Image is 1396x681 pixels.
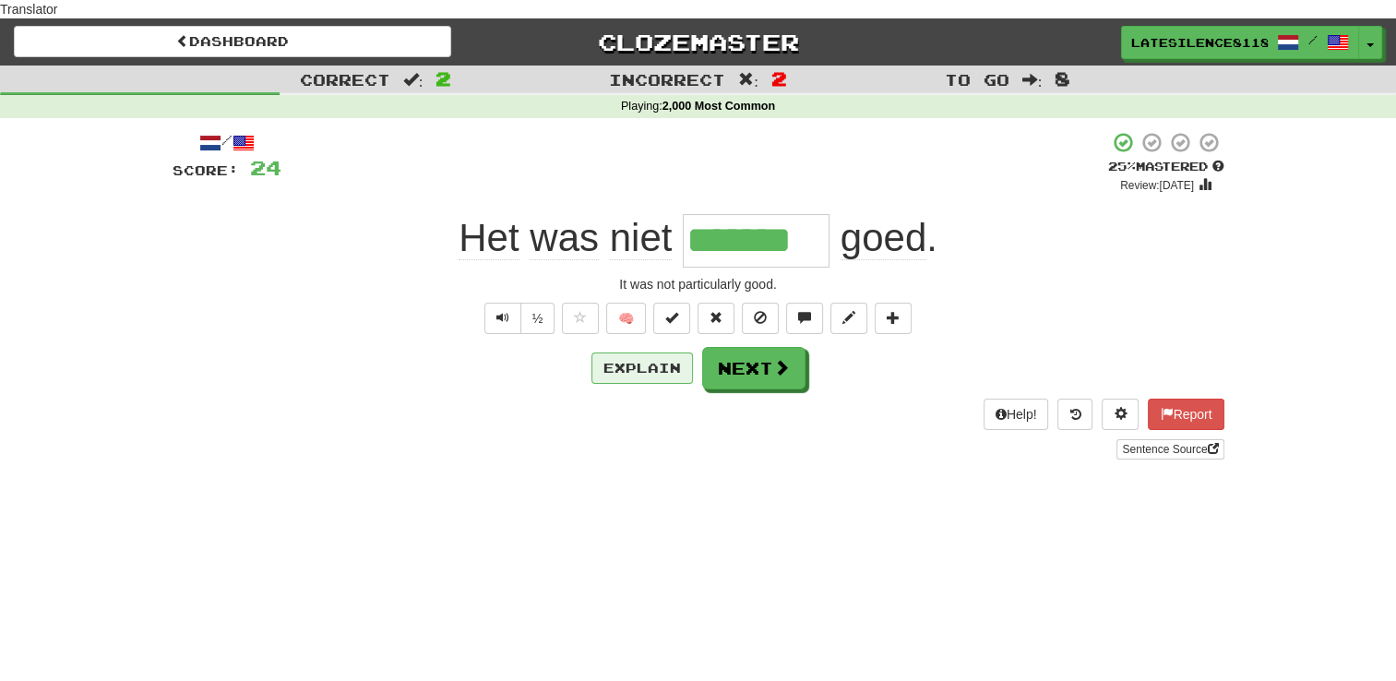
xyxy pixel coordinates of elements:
[173,275,1224,293] div: It was not particularly good.
[481,303,555,334] div: Text-to-speech controls
[403,72,424,88] span: :
[1121,26,1359,59] a: LateSilence8118 /
[436,67,451,90] span: 2
[1148,399,1223,430] button: Report
[250,156,281,179] span: 24
[173,162,239,178] span: Score:
[829,216,937,260] span: .
[484,303,521,334] button: Play sentence audio (ctl+space)
[1055,67,1070,90] span: 8
[841,216,926,260] span: goed
[742,303,779,334] button: Ignore sentence (alt+i)
[653,303,690,334] button: Set this sentence to 100% Mastered (alt+m)
[606,303,646,334] button: 🧠
[786,303,823,334] button: Discuss sentence (alt+u)
[1308,33,1318,46] span: /
[520,303,555,334] button: ½
[479,26,916,58] a: Clozemaster
[562,303,599,334] button: Favorite sentence (alt+f)
[610,216,673,260] span: niet
[984,399,1049,430] button: Help!
[173,131,281,154] div: /
[1131,34,1268,51] span: LateSilence8118
[738,72,758,88] span: :
[698,303,734,334] button: Reset to 0% Mastered (alt+r)
[459,216,519,260] span: Het
[875,303,912,334] button: Add to collection (alt+a)
[1057,399,1092,430] button: Round history (alt+y)
[702,347,805,389] button: Next
[14,26,451,57] a: Dashboard
[771,67,787,90] span: 2
[300,70,390,89] span: Correct
[662,100,775,113] strong: 2,000 Most Common
[1022,72,1043,88] span: :
[530,216,599,260] span: was
[945,70,1009,89] span: To go
[830,303,867,334] button: Edit sentence (alt+d)
[1120,179,1194,192] small: Review: [DATE]
[1108,159,1224,175] div: Mastered
[609,70,725,89] span: Incorrect
[1116,439,1223,460] a: Sentence Source
[591,352,693,384] button: Explain
[1108,159,1136,173] span: 25 %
